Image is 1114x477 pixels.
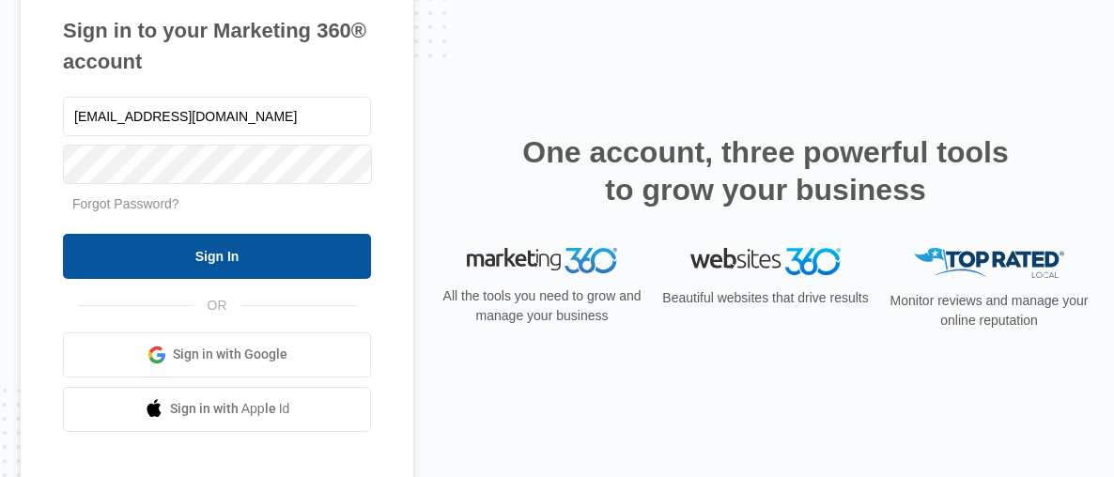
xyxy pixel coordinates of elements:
p: Monitor reviews and manage your online reputation [884,291,1094,331]
a: Forgot Password? [72,196,179,211]
span: Sign in with Apple Id [170,399,290,419]
img: Top Rated Local [914,248,1064,279]
a: Sign in with Apple Id [63,387,371,432]
input: Sign In [63,234,371,279]
img: Marketing 360 [467,248,617,274]
p: All the tools you need to grow and manage your business [437,286,647,326]
input: Email [63,97,371,136]
span: OR [194,296,240,315]
img: Websites 360 [690,248,841,275]
a: Sign in with Google [63,332,371,377]
span: Sign in with Google [173,345,287,364]
h2: One account, three powerful tools to grow your business [517,133,1014,208]
p: Beautiful websites that drive results [660,288,871,308]
h1: Sign in to your Marketing 360® account [63,15,371,77]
